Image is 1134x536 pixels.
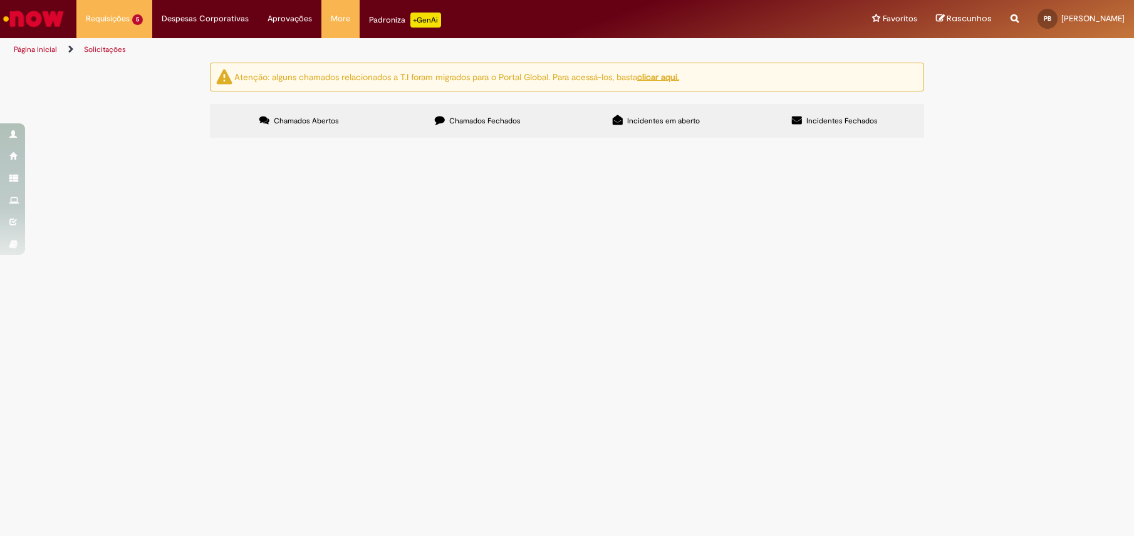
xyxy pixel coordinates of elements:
[1061,13,1125,24] span: [PERSON_NAME]
[1,6,66,31] img: ServiceNow
[806,116,878,126] span: Incidentes Fechados
[1044,14,1051,23] span: PB
[9,38,747,61] ul: Trilhas de página
[369,13,441,28] div: Padroniza
[268,13,312,25] span: Aprovações
[410,13,441,28] p: +GenAi
[14,44,57,54] a: Página inicial
[936,13,992,25] a: Rascunhos
[331,13,350,25] span: More
[84,44,126,54] a: Solicitações
[637,71,679,82] a: clicar aqui.
[234,71,679,82] ng-bind-html: Atenção: alguns chamados relacionados a T.I foram migrados para o Portal Global. Para acessá-los,...
[274,116,339,126] span: Chamados Abertos
[162,13,249,25] span: Despesas Corporativas
[86,13,130,25] span: Requisições
[627,116,700,126] span: Incidentes em aberto
[883,13,917,25] span: Favoritos
[947,13,992,24] span: Rascunhos
[449,116,521,126] span: Chamados Fechados
[132,14,143,25] span: 5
